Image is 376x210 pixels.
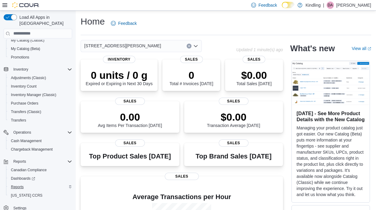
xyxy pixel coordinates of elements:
[8,37,72,44] span: My Catalog (Classic)
[85,193,278,201] h4: Average Transactions per Hour
[6,183,75,191] button: Reports
[108,17,139,29] a: Feedback
[118,20,137,26] span: Feedback
[352,46,371,51] a: View allExternal link
[6,145,75,154] button: Chargeback Management
[84,42,161,49] span: [STREET_ADDRESS][PERSON_NAME]
[1,157,75,166] button: Reports
[11,38,45,43] span: My Catalog (Classic)
[8,117,72,124] span: Transfers
[6,108,75,116] button: Transfers (Classic)
[11,158,28,165] button: Reports
[297,110,365,122] h3: [DATE] - See More Product Details with the New Catalog
[219,98,248,105] span: Sales
[11,129,72,136] span: Operations
[11,138,42,143] span: Cash Management
[8,54,32,61] a: Promotions
[115,98,145,105] span: Sales
[8,108,44,115] a: Transfers (Classic)
[98,111,162,123] p: 0.00
[6,116,75,125] button: Transfers
[8,45,72,52] span: My Catalog (Beta)
[11,101,38,106] span: Purchase Orders
[11,66,72,73] span: Inventory
[1,128,75,137] button: Operations
[11,185,24,189] span: Reports
[8,192,45,199] a: [US_STATE] CCRS
[11,84,37,89] span: Inventory Count
[8,192,72,199] span: Washington CCRS
[169,69,213,86] div: Total # Invoices [DATE]
[8,54,72,61] span: Promotions
[368,47,371,51] svg: External link
[11,55,29,60] span: Promotions
[305,2,321,9] p: Kindling
[187,44,191,48] button: Clear input
[8,117,28,124] a: Transfers
[169,69,213,81] p: 0
[8,166,49,174] a: Canadian Compliance
[11,168,47,172] span: Canadian Compliance
[11,129,34,136] button: Operations
[11,66,31,73] button: Inventory
[11,75,46,80] span: Adjustments (Classic)
[13,130,31,135] span: Operations
[327,2,334,9] div: Daniel Amyotte
[6,91,75,99] button: Inventory Manager (Classic)
[12,2,39,8] img: Cova
[13,159,26,164] span: Reports
[328,2,333,9] span: DA
[6,53,75,62] button: Promotions
[180,56,203,63] span: Sales
[6,191,75,200] button: [US_STATE] CCRS
[8,137,72,145] span: Cash Management
[1,65,75,74] button: Inventory
[8,45,43,52] a: My Catalog (Beta)
[8,146,55,153] a: Chargeback Management
[8,37,47,44] a: My Catalog (Classic)
[290,44,335,53] h2: What's new
[8,91,72,98] span: Inventory Manager (Classic)
[8,74,72,82] span: Adjustments (Classic)
[6,74,75,82] button: Adjustments (Classic)
[8,100,72,107] span: Purchase Orders
[8,175,72,182] span: Dashboards
[6,174,75,183] a: Dashboards
[81,15,105,28] h1: Home
[193,44,198,48] button: Open list of options
[323,2,324,9] p: |
[282,2,294,8] input: Dark Mode
[6,137,75,145] button: Cash Management
[86,69,153,81] p: 0 units / 0 g
[11,176,35,181] span: Dashboards
[11,158,72,165] span: Reports
[8,183,72,191] span: Reports
[11,118,26,123] span: Transfers
[6,166,75,174] button: Canadian Compliance
[6,82,75,91] button: Inventory Count
[6,45,75,53] button: My Catalog (Beta)
[86,69,153,86] div: Expired or Expiring in Next 30 Days
[196,153,272,160] h3: Top Brand Sales [DATE]
[8,183,26,191] a: Reports
[236,69,271,86] div: Total Sales [DATE]
[8,137,44,145] a: Cash Management
[336,2,371,9] p: [PERSON_NAME]
[98,111,162,128] div: Avg Items Per Transaction [DATE]
[219,139,248,147] span: Sales
[207,111,260,123] p: $0.00
[8,100,41,107] a: Purchase Orders
[8,83,39,90] a: Inventory Count
[8,146,72,153] span: Chargeback Management
[17,14,72,26] span: Load All Apps in [GEOGRAPHIC_DATA]
[207,111,260,128] div: Transaction Average [DATE]
[6,99,75,108] button: Purchase Orders
[236,47,283,52] p: Updated 1 minute(s) ago
[243,56,265,63] span: Sales
[89,153,171,160] h3: Top Product Sales [DATE]
[8,83,72,90] span: Inventory Count
[8,166,72,174] span: Canadian Compliance
[165,173,199,180] span: Sales
[11,92,56,97] span: Inventory Manager (Classic)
